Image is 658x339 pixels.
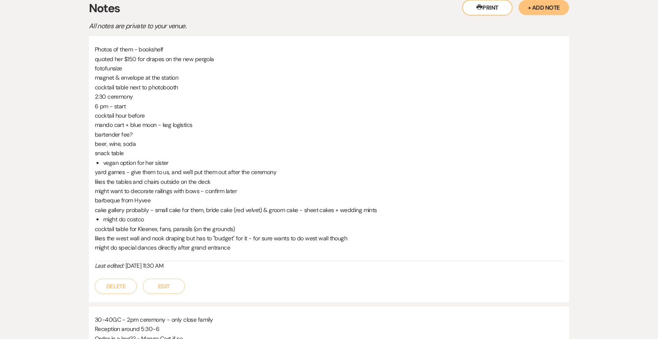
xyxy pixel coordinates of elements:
p: mando cart + blue moon - keg logistics [95,120,563,129]
p: 2:30 ceremony [95,92,563,101]
p: All notes are private to your venue. [89,21,384,32]
p: snack table [95,148,563,158]
p: yard games - give them to us, and we'll put them out after the ceremony [95,167,563,177]
p: might do special dances directly after grand entrance [95,243,563,252]
i: Last edited: [95,262,124,269]
p: 30-40GC - 2pm ceremony - only close family [95,315,563,324]
li: might do costco [103,215,563,224]
div: [DATE] 11:30 AM [95,261,563,270]
li: vegan option for her sister [103,158,563,167]
p: fotofunsize [95,64,563,73]
button: Delete [95,279,137,294]
p: quoted her $150 for drapes on the new pergola [95,54,563,64]
p: cocktail table for Kleenex, fans, parasils (on the grounds) [95,224,563,234]
p: barbeque from Hyvee [95,196,563,205]
p: bartender fee? [95,130,563,139]
p: might want to decorate railings with bows - confirm later [95,186,563,196]
p: likes the west wall and nook draping but has to "budget" for it - for sure wants to do west wall ... [95,234,563,243]
button: Edit [143,279,185,294]
p: magnet & envelope at the station [95,73,563,82]
p: Reception around 5:30-6 [95,324,563,334]
p: Photos of them - bookshelf [95,45,563,54]
p: 6 pm - start [95,102,563,111]
p: cocktail hour before [95,111,563,120]
p: beer, wine, soda [95,139,563,148]
p: likes the tables and chairs outside on the deck [95,177,563,186]
p: cocktail table next to photobooth [95,83,563,92]
p: cake gallery probably - small cake for them, bride cake (red velvet) & groom cake - sheet cakes +... [95,205,563,215]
